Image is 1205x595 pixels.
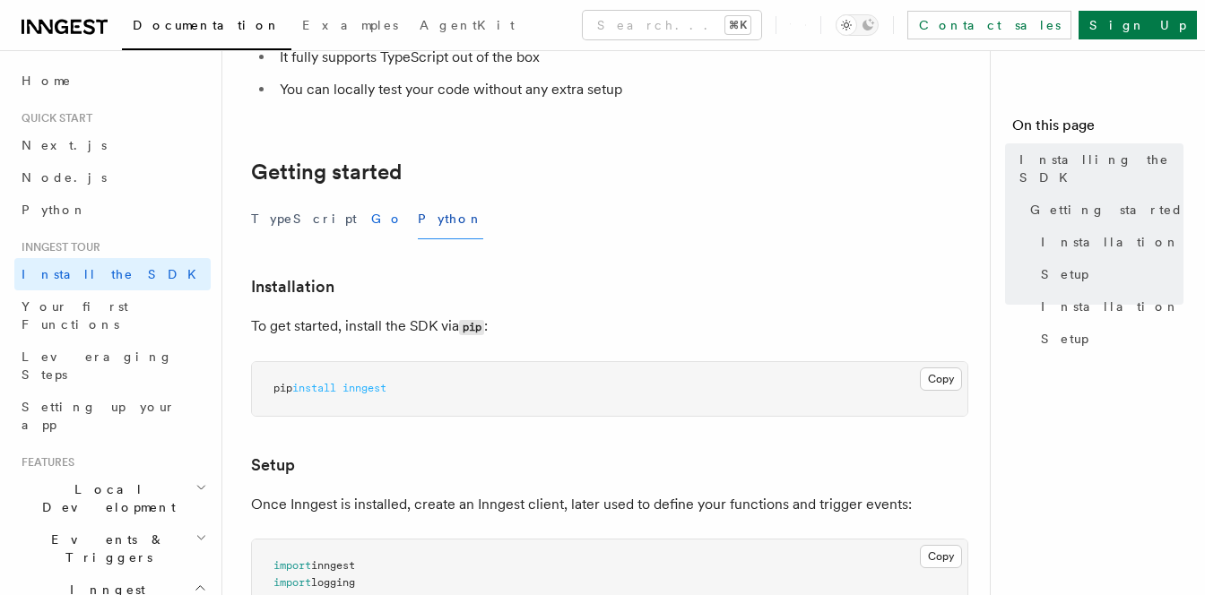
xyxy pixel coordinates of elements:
a: Setup [1034,258,1183,290]
a: AgentKit [409,5,525,48]
a: Setup [251,453,295,478]
span: Installation [1041,297,1180,315]
a: Examples [291,5,409,48]
span: Events & Triggers [14,530,195,566]
button: TypeScript [251,199,357,239]
a: Installation [1034,226,1183,258]
span: import [273,559,311,572]
button: Copy [920,367,962,391]
li: You can locally test your code without any extra setup [274,77,968,102]
span: pip [273,382,292,394]
a: Next.js [14,129,211,161]
p: Once Inngest is installed, create an Inngest client, later used to define your functions and trig... [251,492,968,517]
button: Local Development [14,473,211,523]
span: inngest [342,382,386,394]
kbd: ⌘K [725,16,750,34]
button: Go [371,199,403,239]
span: Next.js [22,138,107,152]
a: Contact sales [907,11,1071,39]
a: Documentation [122,5,291,50]
button: Events & Triggers [14,523,211,573]
a: Python [14,194,211,226]
button: Python [418,199,483,239]
code: pip [459,320,484,335]
span: Inngest tour [14,240,100,254]
a: Getting started [251,160,402,185]
span: Python [22,203,87,217]
span: AgentKit [420,18,515,32]
span: Setup [1041,330,1088,348]
a: Installation [1034,290,1183,323]
span: Installation [1041,233,1180,251]
p: To get started, install the SDK via : [251,314,968,340]
span: install [292,382,336,394]
span: Documentation [133,18,281,32]
button: Copy [920,545,962,568]
a: Home [14,65,211,97]
span: Home [22,72,72,90]
li: It fully supports TypeScript out of the box [274,45,968,70]
span: import [273,576,311,589]
span: Installing the SDK [1019,151,1183,186]
a: Setting up your app [14,391,211,441]
span: Local Development [14,480,195,516]
span: logging [311,576,355,589]
a: Leveraging Steps [14,341,211,391]
button: Search...⌘K [583,11,761,39]
a: Sign Up [1079,11,1197,39]
a: Your first Functions [14,290,211,341]
span: Your first Functions [22,299,128,332]
span: Setting up your app [22,400,176,432]
a: Getting started [1023,194,1183,226]
span: Leveraging Steps [22,349,173,382]
a: Installing the SDK [1012,143,1183,194]
span: Examples [302,18,398,32]
span: Features [14,455,74,470]
a: Node.js [14,161,211,194]
span: Getting started [1030,201,1183,219]
span: inngest [311,559,355,572]
h4: On this page [1012,115,1183,143]
span: Node.js [22,170,107,185]
a: Installation [251,274,334,299]
span: Setup [1041,265,1088,283]
span: Install the SDK [22,267,207,281]
button: Toggle dark mode [836,14,879,36]
a: Install the SDK [14,258,211,290]
span: Quick start [14,111,92,125]
a: Setup [1034,323,1183,355]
